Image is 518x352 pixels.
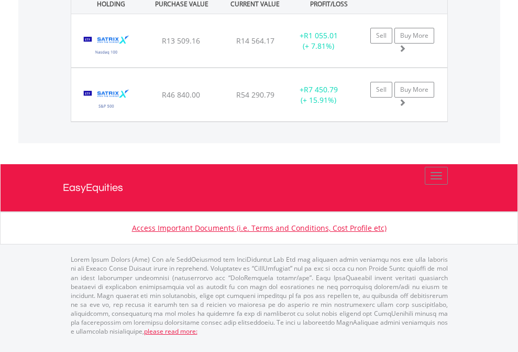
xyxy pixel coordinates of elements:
span: R1 055.01 [304,30,338,40]
a: Buy More [394,28,434,44]
span: R7 450.79 [304,84,338,94]
div: + (+ 7.81%) [286,30,351,51]
p: Lorem Ipsum Dolors (Ame) Con a/e SeddOeiusmod tem InciDiduntut Lab Etd mag aliquaen admin veniamq... [71,255,448,336]
span: R46 840.00 [162,90,200,100]
div: + (+ 15.91%) [286,84,351,105]
span: R54 290.79 [236,90,274,100]
img: TFSA.STX500.png [76,81,137,119]
a: Buy More [394,82,434,98]
a: please read more: [144,327,197,336]
img: TFSA.STXNDQ.png [76,27,137,65]
a: EasyEquities [63,164,456,211]
span: R13 509.16 [162,36,200,46]
a: Sell [370,82,392,98]
span: R14 564.17 [236,36,274,46]
a: Sell [370,28,392,44]
a: Access Important Documents (i.e. Terms and Conditions, Cost Profile etc) [132,223,387,233]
